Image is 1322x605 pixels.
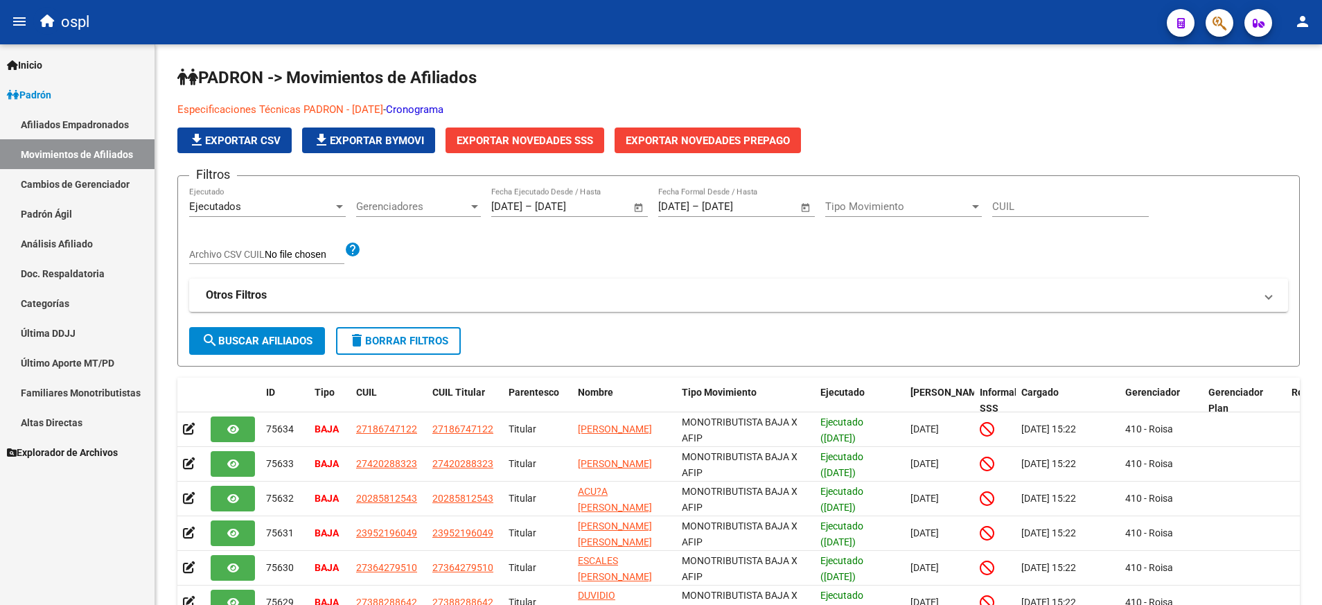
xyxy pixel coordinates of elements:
span: Informable SSS [980,387,1028,414]
span: 27186747122 [432,423,493,435]
strong: BAJA [315,527,339,538]
span: PADRON -> Movimientos de Afiliados [177,68,477,87]
span: [DATE] 15:22 [1021,423,1076,435]
span: 27420288323 [432,458,493,469]
datatable-header-cell: Tipo Movimiento [676,378,815,423]
span: Parentesco [509,387,559,398]
span: Buscar Afiliados [202,335,312,347]
span: [DATE] [910,493,939,504]
datatable-header-cell: Nombre [572,378,676,423]
datatable-header-cell: Parentesco [503,378,572,423]
button: Exportar CSV [177,128,292,153]
span: [DATE] [910,458,939,469]
input: Archivo CSV CUIL [265,249,344,261]
datatable-header-cell: ID [261,378,309,423]
span: [PERSON_NAME] [578,458,652,469]
span: [DATE] 15:22 [1021,493,1076,504]
span: CUIL [356,387,377,398]
span: MONOTRIBUTISTA BAJA X AFIP [682,451,797,478]
span: Exportar Bymovi [313,134,424,147]
span: 23952196049 [356,527,417,538]
span: 27420288323 [356,458,417,469]
a: Cronograma [386,103,443,116]
strong: BAJA [315,458,339,469]
button: Exportar Bymovi [302,128,435,153]
span: ospl [61,7,89,37]
datatable-header-cell: Gerenciador Plan [1203,378,1286,423]
span: Ejecutado ([DATE]) [820,520,863,547]
span: Tipo Movimiento [825,200,969,213]
span: MONOTRIBUTISTA BAJA X AFIP [682,486,797,513]
datatable-header-cell: Informable SSS [974,378,1016,423]
span: Exportar Novedades SSS [457,134,593,147]
span: Titular [509,562,536,573]
span: 23952196049 [432,527,493,538]
input: Fecha inicio [658,200,689,213]
mat-icon: delete [349,332,365,349]
span: 410 - Roisa [1125,458,1173,469]
span: Gerenciador Plan [1208,387,1263,414]
span: Titular [509,493,536,504]
span: [DATE] [910,527,939,538]
span: [DATE] [910,562,939,573]
mat-icon: search [202,332,218,349]
strong: BAJA [315,493,339,504]
a: Especificaciones Técnicas PADRON - [DATE] [177,103,383,116]
p: - [177,102,1077,117]
span: ACU?A [PERSON_NAME] [578,486,652,513]
span: 75631 [266,527,294,538]
datatable-header-cell: Gerenciador [1120,378,1203,423]
span: 75634 [266,423,294,435]
span: ESCALES [PERSON_NAME] [578,555,652,582]
span: Padrón [7,87,51,103]
span: 75633 [266,458,294,469]
iframe: Intercom live chat [1275,558,1308,591]
datatable-header-cell: Tipo [309,378,351,423]
span: [DATE] [910,423,939,435]
span: Ejecutado [820,387,865,398]
span: MONOTRIBUTISTA BAJA X AFIP [682,417,797,444]
mat-icon: help [344,241,361,258]
button: Exportar Novedades Prepago [615,128,801,153]
span: [PERSON_NAME] [578,423,652,435]
span: 75630 [266,562,294,573]
span: [PERSON_NAME] [910,387,985,398]
span: 27364279510 [432,562,493,573]
button: Buscar Afiliados [189,327,325,355]
span: Ejecutado ([DATE]) [820,486,863,513]
span: 20285812543 [432,493,493,504]
span: Borrar Filtros [349,335,448,347]
span: [DATE] 15:22 [1021,562,1076,573]
mat-icon: person [1294,13,1311,30]
h3: Filtros [189,165,237,184]
button: Open calendar [798,200,814,216]
span: 20285812543 [356,493,417,504]
span: Exportar Novedades Prepago [626,134,790,147]
span: Exportar CSV [188,134,281,147]
span: MONOTRIBUTISTA BAJA X AFIP [682,520,797,547]
span: 410 - Roisa [1125,562,1173,573]
input: Fecha fin [702,200,769,213]
span: – [692,200,699,213]
span: MONOTRIBUTISTA BAJA X AFIP [682,555,797,582]
datatable-header-cell: Cargado [1016,378,1120,423]
span: 75632 [266,493,294,504]
span: Titular [509,458,536,469]
mat-expansion-panel-header: Otros Filtros [189,279,1288,312]
span: 27186747122 [356,423,417,435]
datatable-header-cell: Fecha Formal [905,378,974,423]
strong: BAJA [315,562,339,573]
span: Cargado [1021,387,1059,398]
span: Explorador de Archivos [7,445,118,460]
span: Archivo CSV CUIL [189,249,265,260]
span: 410 - Roisa [1125,423,1173,435]
span: Tipo [315,387,335,398]
button: Borrar Filtros [336,327,461,355]
span: [DATE] 15:22 [1021,527,1076,538]
span: Titular [509,423,536,435]
span: Ejecutado ([DATE]) [820,451,863,478]
span: Tipo Movimiento [682,387,757,398]
span: Ejecutados [189,200,241,213]
mat-icon: file_download [313,132,330,148]
button: Open calendar [631,200,647,216]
